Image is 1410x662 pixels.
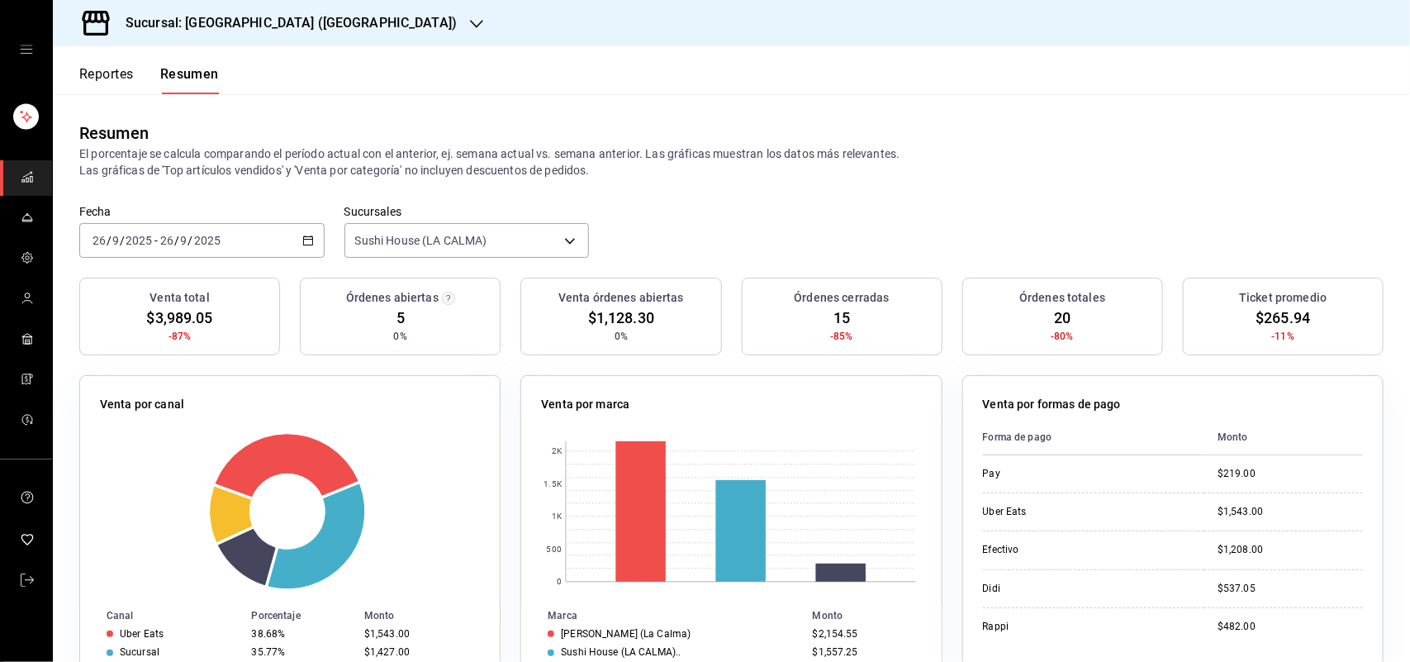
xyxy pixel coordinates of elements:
input: -- [92,234,107,247]
span: Sushi House (LA CALMA) [355,232,487,249]
button: open drawer [20,43,33,56]
input: -- [180,234,188,247]
button: Resumen [160,66,219,94]
span: 0% [394,329,407,344]
div: Sushi House (LA CALMA).. [561,646,681,658]
h3: Ticket promedio [1239,289,1327,307]
div: $1,543.00 [1218,505,1363,519]
th: Monto [806,607,942,625]
h3: Órdenes abiertas [346,289,439,307]
span: 0% [615,329,628,344]
p: El porcentaje se calcula comparando el período actual con el anterior, ej. semana actual vs. sema... [79,145,1384,179]
text: 1K [552,512,563,522]
h3: Órdenes totales [1019,289,1105,307]
div: $1,427.00 [364,646,473,658]
p: Venta por marca [541,396,629,413]
text: 500 [547,545,562,555]
div: Efectivo [983,543,1148,557]
div: $1,208.00 [1218,543,1363,557]
span: $3,989.05 [146,307,212,329]
th: Monto [1204,420,1363,455]
th: Monto [358,607,500,625]
span: -11% [1272,329,1295,344]
div: 35.77% [252,646,351,658]
input: -- [112,234,120,247]
div: Didi [983,582,1148,596]
label: Sucursales [344,207,590,218]
span: -80% [1051,329,1074,344]
span: / [120,234,125,247]
th: Porcentaje [245,607,358,625]
p: Venta por canal [100,396,184,413]
div: [PERSON_NAME] (La Calma) [561,628,691,640]
span: / [107,234,112,247]
span: 15 [833,307,850,329]
div: $1,557.25 [813,646,915,658]
div: Pay [983,467,1148,481]
p: Venta por formas de pago [983,396,1121,413]
input: -- [159,234,174,247]
span: 20 [1054,307,1071,329]
span: $265.94 [1256,307,1310,329]
div: Rappi [983,620,1148,634]
div: $219.00 [1218,467,1363,481]
div: Uber Eats [120,628,164,640]
span: -85% [830,329,853,344]
text: 0 [557,578,562,587]
input: ---- [193,234,221,247]
h3: Venta órdenes abiertas [558,289,684,307]
div: Sucursal [120,646,159,658]
label: Fecha [79,207,325,218]
div: Uber Eats [983,505,1148,519]
span: -87% [169,329,192,344]
th: Canal [80,607,245,625]
th: Marca [521,607,805,625]
button: Reportes [79,66,134,94]
span: $1,128.30 [588,307,654,329]
div: $1,543.00 [364,628,473,640]
h3: Sucursal: [GEOGRAPHIC_DATA] ([GEOGRAPHIC_DATA]) [112,13,457,33]
th: Forma de pago [983,420,1205,455]
h3: Venta total [150,289,209,307]
text: 1.5K [544,480,563,489]
div: 38.68% [252,628,351,640]
span: - [154,234,158,247]
div: navigation tabs [79,66,219,94]
h3: Órdenes cerradas [795,289,890,307]
div: $482.00 [1218,620,1363,634]
span: / [174,234,179,247]
div: $537.05 [1218,582,1363,596]
span: / [188,234,193,247]
div: Resumen [79,121,149,145]
text: 2K [552,447,563,456]
div: $2,154.55 [813,628,915,640]
input: ---- [125,234,153,247]
span: 5 [396,307,405,329]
